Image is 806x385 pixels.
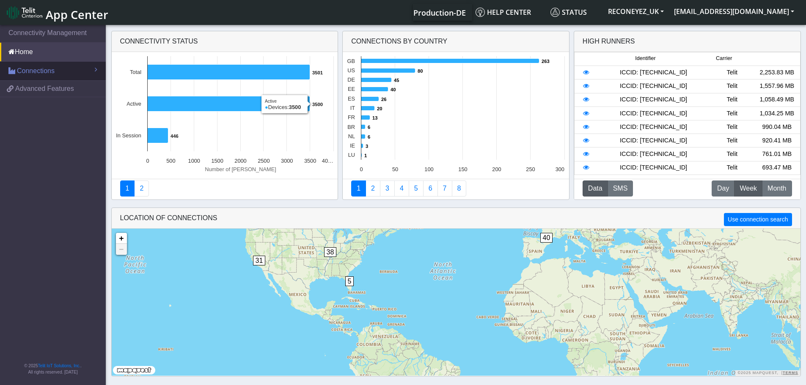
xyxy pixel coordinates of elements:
span: 31 [253,256,266,265]
button: SMS [608,180,633,197]
text: 446 [171,134,179,139]
div: ICCID: [TECHNICAL_ID] [597,150,710,159]
div: 1,058.49 MB [754,95,799,104]
div: 990.04 MB [754,123,799,132]
text: 2500 [258,158,270,164]
span: Day [717,183,729,194]
span: Week [740,183,757,194]
a: Status [547,4,603,21]
span: 5 [345,276,354,286]
text: 50 [392,166,398,172]
div: 693.47 MB [754,163,799,172]
div: ICCID: [TECHNICAL_ID] [597,136,710,145]
span: Status [550,8,587,17]
div: Telit [710,123,754,132]
a: Connections By Carrier [394,180,409,197]
text: 2000 [234,158,246,164]
div: 761.01 MB [754,150,799,159]
span: Advanced Features [15,84,74,94]
button: Use connection search [724,213,792,226]
span: 38 [324,247,337,257]
div: Connectivity status [112,31,338,52]
text: 1 [364,153,367,158]
text: BR [347,124,355,130]
text: 200 [492,166,501,172]
text: 13 [372,115,377,120]
button: RECONEYEZ_UK [603,4,669,19]
text: 20 [377,106,382,111]
text: 3500 [304,158,316,164]
text: Number of [PERSON_NAME] [205,166,276,172]
text: 45 [394,78,399,83]
div: LOCATION OF CONNECTIONS [112,208,800,229]
text: 6 [368,134,370,139]
text: 6 [368,125,370,130]
div: ICCID: [TECHNICAL_ID] [597,68,710,77]
text: 263 [542,59,550,64]
a: Your current platform instance [413,4,465,21]
button: [EMAIL_ADDRESS][DOMAIN_NAME] [669,4,799,19]
text: 1000 [188,158,200,164]
a: Connectivity status [120,180,135,197]
text: 26 [381,97,386,102]
span: Identifier [635,55,655,63]
span: Month [767,183,786,194]
button: Week [734,180,762,197]
div: 920.41 MB [754,136,799,145]
text: 250 [526,166,535,172]
img: status.svg [550,8,560,17]
a: Terms [783,371,798,375]
text: 0 [146,158,149,164]
text: FR [348,114,355,120]
div: ©2025 MapQuest, | [735,370,800,376]
nav: Summary paging [120,180,330,197]
div: Connections By Country [343,31,569,52]
div: ICCID: [TECHNICAL_ID] [597,95,710,104]
div: Telit [710,136,754,145]
a: Zero Session [437,180,452,197]
span: Help center [476,8,531,17]
div: ICCID: [TECHNICAL_ID] [597,123,710,132]
a: Usage by Carrier [409,180,424,197]
div: 1,557.96 MB [754,82,799,91]
text: 40… [322,158,333,164]
div: Telit [710,82,754,91]
span: Production-DE [413,8,466,18]
text: IT [350,105,355,111]
a: Connections By Country [351,180,366,197]
text: 1500 [211,158,223,164]
text: DE [347,76,355,83]
span: Carrier [716,55,732,63]
a: Telit IoT Solutions, Inc. [38,363,80,368]
text: 3 [366,144,368,149]
text: 40 [391,87,396,92]
text: US [347,67,355,74]
a: Not Connected for 30 days [452,180,467,197]
div: Telit [710,150,754,159]
div: ICCID: [TECHNICAL_ID] [597,163,710,172]
div: High Runners [583,36,635,46]
text: 3501 [312,70,323,75]
text: Active [127,101,141,107]
text: 3500 [312,102,323,107]
a: Carrier [366,180,380,197]
div: ICCID: [TECHNICAL_ID] [597,82,710,91]
text: ES [348,96,355,102]
text: 3000 [281,158,293,164]
text: 300 [556,166,564,172]
div: Telit [710,68,754,77]
a: Deployment status [134,180,149,197]
text: 100 [424,166,433,172]
a: App Center [7,3,107,22]
div: Telit [710,95,754,104]
button: Month [762,180,792,197]
img: knowledge.svg [476,8,485,17]
div: Telit [710,109,754,118]
div: 1,034.25 MB [754,109,799,118]
text: NL [348,133,355,139]
text: 150 [458,166,467,172]
div: Telit [710,163,754,172]
span: App Center [46,7,108,22]
img: logo-telit-cinterion-gw-new.png [7,6,42,19]
button: Day [712,180,734,197]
